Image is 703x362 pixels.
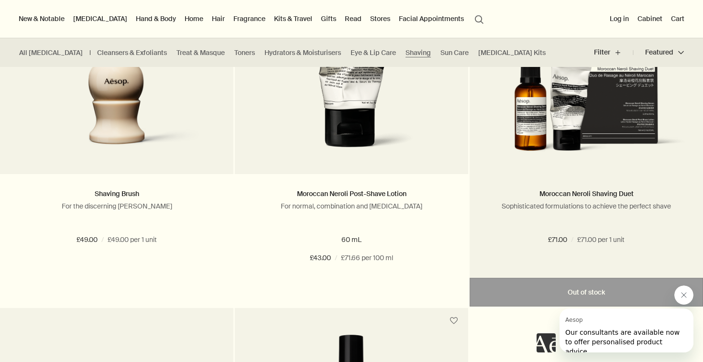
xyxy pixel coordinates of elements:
a: Gifts [319,12,338,25]
a: Hair [210,12,227,25]
iframe: no content [537,333,556,352]
a: All [MEDICAL_DATA] [19,48,83,57]
a: Shaving [406,48,431,57]
img: Morocan Neroli Shaving Duet [484,35,689,160]
a: Kits & Travel [272,12,314,25]
button: Open search [471,10,488,28]
p: Sophisticated formulations to achieve the perfect shave [484,202,689,210]
a: Fragrance [231,12,267,25]
button: New & Notable [17,12,66,25]
span: £71.66 per 100 ml [341,252,393,264]
span: £49.00 per 1 unit [108,234,157,246]
span: / [571,234,573,246]
p: For the discerning [PERSON_NAME] [14,202,219,210]
button: Filter [594,41,633,64]
a: Moroccan Neroli Shaving Duet [539,189,634,198]
button: Cart [669,12,686,25]
span: £71.00 [548,234,567,246]
span: / [335,252,337,264]
p: For normal, combination and [MEDICAL_DATA] [249,202,454,210]
a: Cleansers & Exfoliants [97,48,167,57]
button: Save to cabinet [445,312,462,329]
a: [MEDICAL_DATA] [71,12,129,25]
a: [MEDICAL_DATA] Kits [478,48,546,57]
a: Shaving Brush [95,189,139,198]
span: £49.00 [77,234,98,246]
a: Read [343,12,363,25]
button: Out of stock - £71.00 [470,278,703,307]
iframe: Message from Aesop [560,308,693,352]
a: Moroccan Neroli Post-Shave Lotion [297,189,406,198]
a: Hydrators & Moisturisers [264,48,341,57]
span: Our consultants are available now to offer personalised product advice. [6,20,120,47]
a: Hand & Body [134,12,178,25]
div: Aesop says "Our consultants are available now to offer personalised product advice.". Open messag... [537,285,693,352]
button: Log in [608,12,631,25]
button: Stores [368,12,392,25]
a: Cabinet [636,12,664,25]
span: £71.00 per 1 unit [577,234,625,246]
a: Facial Appointments [397,12,466,25]
a: Treat & Masque [176,48,225,57]
span: / [101,234,104,246]
span: £43.00 [310,252,331,264]
iframe: Close message from Aesop [674,285,693,305]
a: Home [183,12,205,25]
button: Featured [633,41,684,64]
a: Toners [234,48,255,57]
a: Eye & Lip Care [351,48,396,57]
a: Sun Care [440,48,469,57]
